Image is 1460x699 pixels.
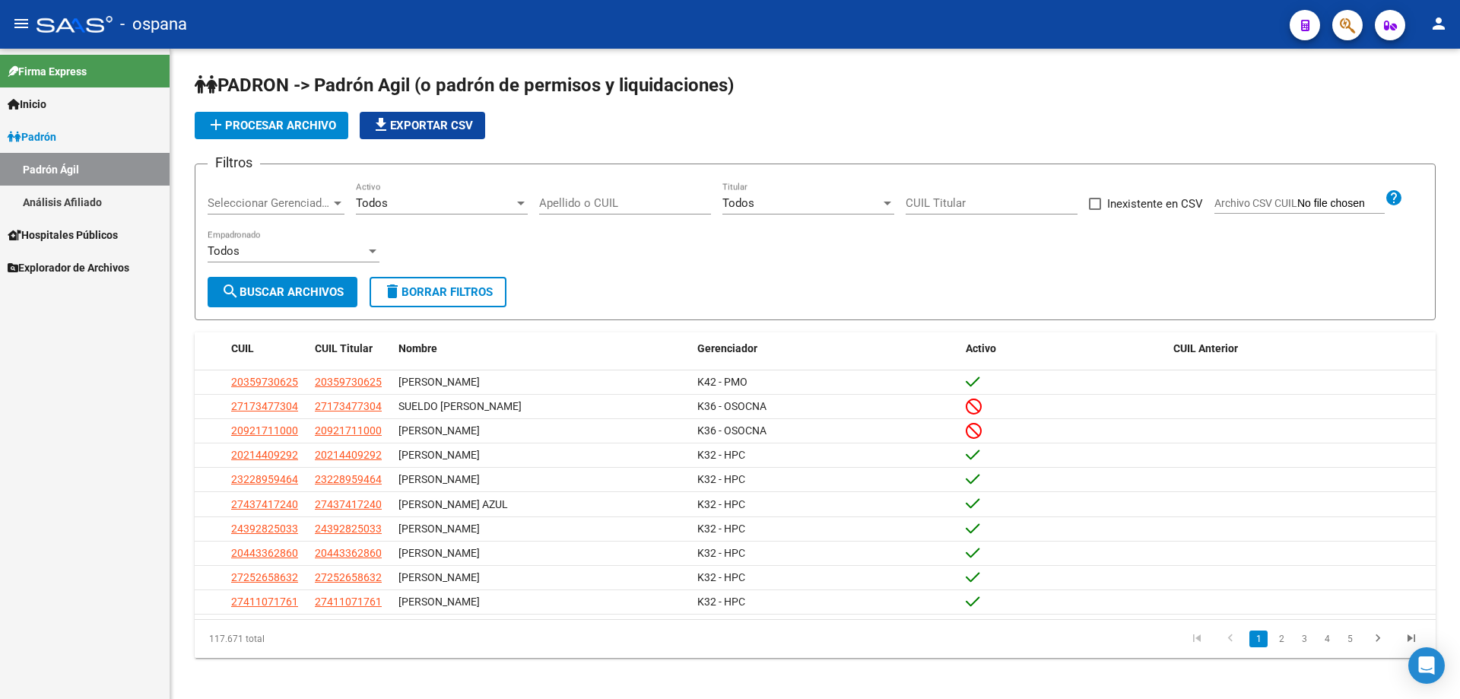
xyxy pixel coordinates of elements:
a: 5 [1341,631,1359,647]
span: 27411071761 [231,596,298,608]
span: [PERSON_NAME] [398,596,480,608]
span: PADRON -> Padrón Agil (o padrón de permisos y liquidaciones) [195,75,734,96]
span: 27437417240 [231,498,298,510]
a: go to last page [1397,631,1426,647]
span: Gerenciador [697,342,757,354]
span: Hospitales Públicos [8,227,118,243]
span: Archivo CSV CUIL [1214,197,1297,209]
datatable-header-cell: CUIL [225,332,309,365]
span: Todos [208,244,240,258]
a: go to first page [1182,631,1211,647]
span: K32 - HPC [697,523,745,535]
span: 27173477304 [315,400,382,412]
span: 20214409292 [315,449,382,461]
span: 27173477304 [231,400,298,412]
span: [PERSON_NAME] [398,473,480,485]
span: K32 - HPC [697,571,745,583]
span: [PERSON_NAME] [398,424,480,437]
span: 24392825033 [231,523,298,535]
mat-icon: help [1385,189,1403,207]
datatable-header-cell: Activo [960,332,1167,365]
mat-icon: add [207,116,225,134]
span: SUELDO [PERSON_NAME] [398,400,522,412]
span: Exportar CSV [372,119,473,132]
span: K32 - HPC [697,547,745,559]
h3: Filtros [208,152,260,173]
span: Inexistente en CSV [1107,195,1203,213]
span: [PERSON_NAME] [398,523,480,535]
span: 27252658632 [231,571,298,583]
span: Nombre [398,342,437,354]
li: page 4 [1316,626,1338,652]
span: 20214409292 [231,449,298,461]
span: 24392825033 [315,523,382,535]
span: K32 - HPC [697,596,745,608]
mat-icon: search [221,282,240,300]
span: 27252658632 [315,571,382,583]
span: - ospana [120,8,187,41]
a: go to next page [1363,631,1392,647]
span: [PERSON_NAME] AZUL [398,498,508,510]
span: Explorador de Archivos [8,259,129,276]
span: 20443362860 [231,547,298,559]
li: page 3 [1293,626,1316,652]
a: 2 [1272,631,1290,647]
button: Exportar CSV [360,112,485,139]
span: [PERSON_NAME] [398,376,480,388]
span: Todos [722,196,754,210]
span: K32 - HPC [697,473,745,485]
span: Borrar Filtros [383,285,493,299]
span: CUIL Anterior [1173,342,1238,354]
span: Procesar archivo [207,119,336,132]
span: Seleccionar Gerenciador [208,196,331,210]
span: 23228959464 [315,473,382,485]
a: 3 [1295,631,1313,647]
span: K36 - OSOCNA [697,400,766,412]
span: K32 - HPC [697,449,745,461]
span: 20359730625 [315,376,382,388]
mat-icon: delete [383,282,401,300]
li: page 1 [1247,626,1270,652]
li: page 5 [1338,626,1361,652]
div: Open Intercom Messenger [1408,647,1445,684]
span: K32 - HPC [697,498,745,510]
span: Firma Express [8,63,87,80]
span: 20443362860 [315,547,382,559]
span: 20359730625 [231,376,298,388]
datatable-header-cell: Gerenciador [691,332,960,365]
span: Padrón [8,129,56,145]
span: 27437417240 [315,498,382,510]
span: [PERSON_NAME] [398,547,480,559]
span: 27411071761 [315,596,382,608]
li: page 2 [1270,626,1293,652]
mat-icon: file_download [372,116,390,134]
span: [PERSON_NAME] [398,449,480,461]
a: 1 [1249,631,1268,647]
datatable-header-cell: Nombre [392,332,691,365]
span: K42 - PMO [697,376,747,388]
span: Buscar Archivos [221,285,344,299]
div: 117.671 total [195,620,440,658]
span: 23228959464 [231,473,298,485]
button: Buscar Archivos [208,277,357,307]
button: Borrar Filtros [370,277,506,307]
span: CUIL Titular [315,342,373,354]
span: CUIL [231,342,254,354]
mat-icon: menu [12,14,30,33]
a: go to previous page [1216,631,1245,647]
span: Inicio [8,96,46,113]
mat-icon: person [1430,14,1448,33]
span: Todos [356,196,388,210]
span: 20921711000 [315,424,382,437]
input: Archivo CSV CUIL [1297,197,1385,211]
span: [PERSON_NAME] [398,571,480,583]
span: K36 - OSOCNA [697,424,766,437]
span: Activo [966,342,996,354]
a: 4 [1318,631,1336,647]
span: 20921711000 [231,424,298,437]
datatable-header-cell: CUIL Anterior [1167,332,1436,365]
datatable-header-cell: CUIL Titular [309,332,392,365]
button: Procesar archivo [195,112,348,139]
